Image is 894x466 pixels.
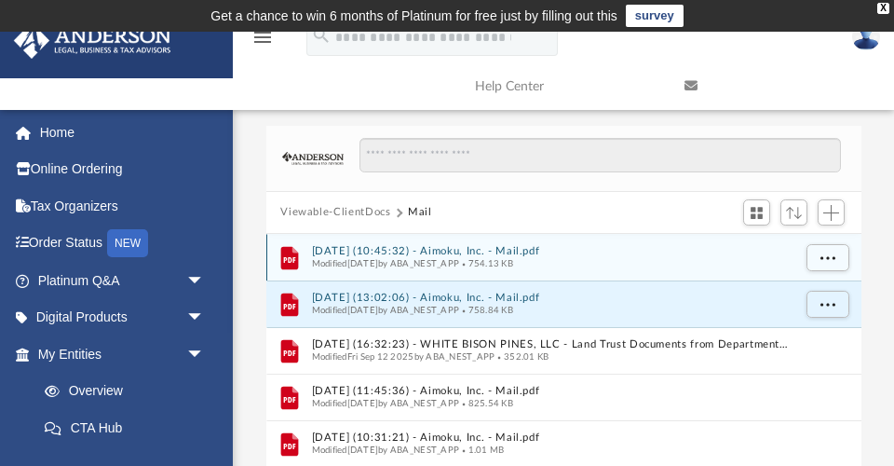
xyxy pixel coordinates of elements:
[806,244,848,272] button: More options
[818,199,846,226] button: Add
[877,3,889,14] div: close
[251,26,274,48] i: menu
[311,292,791,304] button: [DATE] (13:02:06) - Aimoku, Inc. - Mail.pdf
[186,262,223,300] span: arrow_drop_down
[311,25,332,46] i: search
[26,373,233,410] a: Overview
[743,199,771,226] button: Switch to Grid View
[13,225,233,263] a: Order StatusNEW
[461,49,670,123] a: Help Center
[311,385,791,397] button: [DATE] (11:45:36) - Aimoku, Inc. - Mail.pdf
[311,258,459,267] span: Modified [DATE] by ABA_NEST_APP
[459,445,504,454] span: 1.01 MB
[311,351,494,361] span: Modified Fri Sep 12 2025 by ABA_NEST_APP
[107,229,148,257] div: NEW
[311,398,459,407] span: Modified [DATE] by ABA_NEST_APP
[311,305,459,314] span: Modified [DATE] by ABA_NEST_APP
[494,351,549,361] span: 352.01 KB
[359,138,841,173] input: Search files and folders
[13,299,233,336] a: Digital Productsarrow_drop_down
[459,398,513,407] span: 825.54 KB
[780,199,808,225] button: Sort
[626,5,684,27] a: survey
[311,338,791,350] button: [DATE] (16:32:23) - WHITE BISON PINES, LLC - Land Trust Documents from Department of Comprehensiv...
[8,22,177,59] img: Anderson Advisors Platinum Portal
[13,114,233,151] a: Home
[13,336,233,373] a: My Entitiesarrow_drop_down
[186,299,223,337] span: arrow_drop_down
[459,258,513,267] span: 754.13 KB
[280,204,390,221] button: Viewable-ClientDocs
[806,291,848,319] button: More options
[13,151,233,188] a: Online Ordering
[311,445,459,454] span: Modified [DATE] by ABA_NEST_APP
[13,262,233,299] a: Platinum Q&Aarrow_drop_down
[459,305,513,314] span: 758.84 KB
[210,5,617,27] div: Get a chance to win 6 months of Platinum for free just by filling out this
[26,409,233,446] a: CTA Hub
[13,187,233,225] a: Tax Organizers
[186,336,223,374] span: arrow_drop_down
[251,35,274,48] a: menu
[852,23,880,50] img: User Pic
[311,432,791,444] button: [DATE] (10:31:21) - Aimoku, Inc. - Mail.pdf
[408,204,432,221] button: Mail
[311,245,791,257] button: [DATE] (10:45:32) - Aimoku, Inc. - Mail.pdf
